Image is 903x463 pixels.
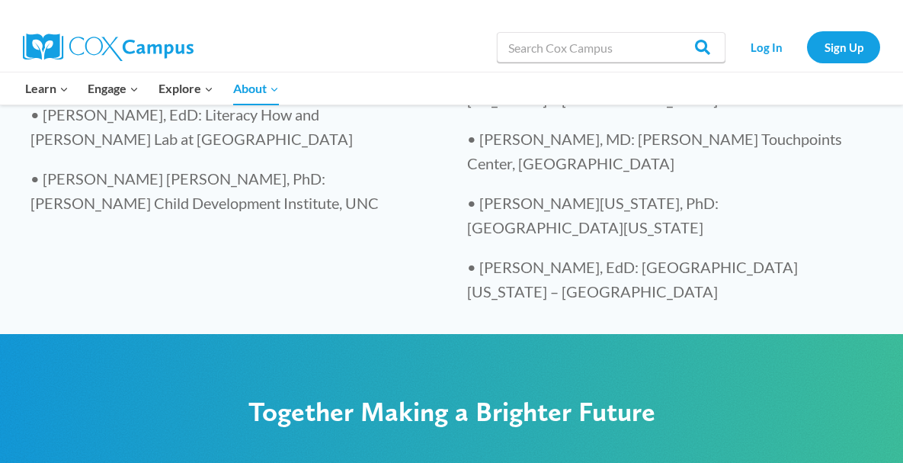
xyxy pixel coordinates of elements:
p: • [PERSON_NAME], EdD: Literacy How and [PERSON_NAME] Lab at [GEOGRAPHIC_DATA] [30,102,437,151]
p: • [PERSON_NAME], MD: [PERSON_NAME] Touchpoints Center, [GEOGRAPHIC_DATA] [467,127,873,175]
span: Together Making a Brighter Future [248,395,655,428]
a: Sign Up [807,31,880,63]
nav: Primary Navigation [15,72,288,104]
input: Search Cox Campus [497,32,725,63]
img: Cox Campus [23,34,194,61]
button: Child menu of Engage [78,72,149,104]
button: Child menu of Learn [15,72,78,104]
p: • [PERSON_NAME][US_STATE], PhD: [GEOGRAPHIC_DATA][US_STATE] [467,191,873,240]
a: Log In [733,31,799,63]
p: • [PERSON_NAME] [PERSON_NAME], PhD: [PERSON_NAME] Child Development Institute, UNC [30,166,437,215]
nav: Secondary Navigation [733,31,880,63]
p: • [PERSON_NAME], EdD: [GEOGRAPHIC_DATA][US_STATE] – [GEOGRAPHIC_DATA] [467,255,873,304]
button: Child menu of About [223,72,289,104]
button: Child menu of Explore [149,72,223,104]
